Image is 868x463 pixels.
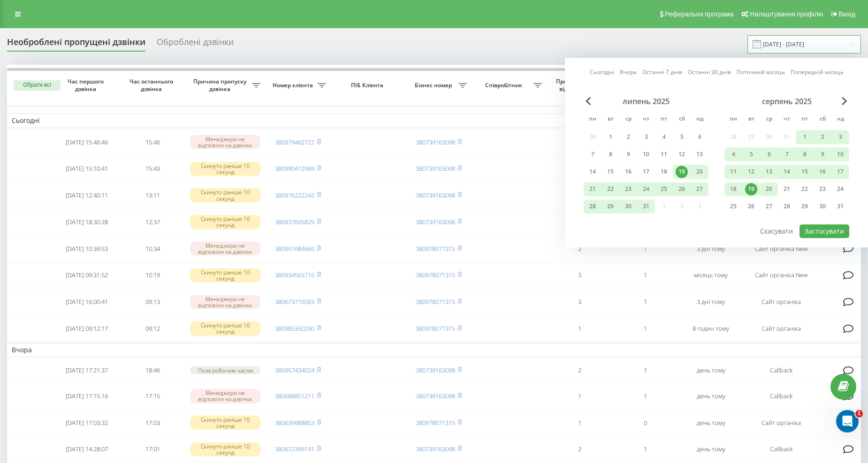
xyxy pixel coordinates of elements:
[780,113,794,127] abbr: четвер
[604,166,617,178] div: 15
[190,442,260,456] div: Скинуто раніше 10 секунд
[547,210,612,235] td: 5
[586,148,599,160] div: 7
[744,384,819,409] td: Callback
[604,148,617,160] div: 8
[602,199,619,213] div: вт 29 лип 2025 р.
[724,165,742,179] div: пн 11 серп 2025 р.
[658,183,670,195] div: 25
[120,437,185,462] td: 17:01
[547,384,612,409] td: 1
[476,82,533,89] span: Співробітник
[547,183,612,208] td: 2
[637,147,655,161] div: чт 10 лип 2025 р.
[411,82,458,89] span: Бізнес номер
[54,384,120,409] td: [DATE] 17:15:16
[416,164,455,173] a: 380739163098
[744,263,819,288] td: Сайт органіка New
[619,165,637,179] div: ср 16 лип 2025 р.
[416,366,455,374] a: 380739163098
[727,183,739,195] div: 18
[612,236,678,261] td: 1
[763,148,775,160] div: 6
[745,183,757,195] div: 19
[798,113,812,127] abbr: п’ятниця
[678,263,744,288] td: місяць тому
[621,113,635,127] abbr: середа
[816,166,829,178] div: 16
[831,165,849,179] div: нд 17 серп 2025 р.
[655,130,673,144] div: пт 4 лип 2025 р.
[814,182,831,196] div: сб 23 серп 2025 р.
[416,138,455,146] a: 380739163098
[693,148,706,160] div: 13
[727,200,739,213] div: 25
[763,166,775,178] div: 13
[834,200,846,213] div: 31
[640,200,652,213] div: 31
[742,199,760,213] div: вт 26 серп 2025 р.
[658,148,670,160] div: 11
[724,199,742,213] div: пн 25 серп 2025 р.
[678,359,744,382] td: день тому
[416,324,455,333] a: 380978071315
[678,384,744,409] td: день тому
[691,130,708,144] div: нд 6 лип 2025 р.
[612,384,678,409] td: 1
[688,68,731,77] a: Останні 30 днів
[622,166,634,178] div: 16
[744,437,819,462] td: Callback
[745,166,757,178] div: 12
[190,78,252,92] span: Причина пропуску дзвінка
[658,166,670,178] div: 18
[120,236,185,261] td: 10:34
[120,156,185,181] td: 15:43
[724,182,742,196] div: пн 18 серп 2025 р.
[547,236,612,261] td: 2
[275,324,314,333] a: 380985350290
[796,182,814,196] div: пт 22 серп 2025 р.
[778,165,796,179] div: чт 14 серп 2025 р.
[724,97,849,106] div: серпень 2025
[275,218,314,226] a: 380937605829
[744,359,819,382] td: Callback
[604,183,617,195] div: 22
[416,271,455,279] a: 380978071315
[120,210,185,235] td: 12:37
[673,130,691,144] div: сб 5 лип 2025 р.
[814,147,831,161] div: сб 9 серп 2025 р.
[584,97,708,106] div: липень 2025
[416,297,455,306] a: 380978071315
[760,147,778,161] div: ср 6 серп 2025 р.
[120,183,185,208] td: 13:11
[693,183,706,195] div: 27
[760,182,778,196] div: ср 20 серп 2025 р.
[190,188,260,202] div: Скинуто раніше 10 секунд
[275,418,314,427] a: 380639988853
[673,165,691,179] div: сб 19 лип 2025 р.
[642,68,682,77] a: Останні 7 днів
[604,131,617,143] div: 1
[640,131,652,143] div: 3
[551,78,599,92] span: Пропущених від клієнта
[547,289,612,314] td: 3
[816,131,829,143] div: 2
[693,166,706,178] div: 20
[619,147,637,161] div: ср 9 лип 2025 р.
[416,191,455,199] a: 380739163098
[612,437,678,462] td: 1
[763,183,775,195] div: 20
[584,182,602,196] div: пн 21 лип 2025 р.
[781,148,793,160] div: 7
[796,130,814,144] div: пт 1 серп 2025 р.
[190,135,260,149] div: Менеджери не відповіли на дзвінок
[778,199,796,213] div: чт 28 серп 2025 р.
[275,164,314,173] a: 380990412969
[584,199,602,213] div: пн 28 лип 2025 р.
[586,113,600,127] abbr: понеділок
[270,82,318,89] span: Номер клієнта
[760,199,778,213] div: ср 27 серп 2025 р.
[275,445,314,453] a: 380672399141
[799,224,849,238] button: Застосувати
[755,224,798,238] button: Скасувати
